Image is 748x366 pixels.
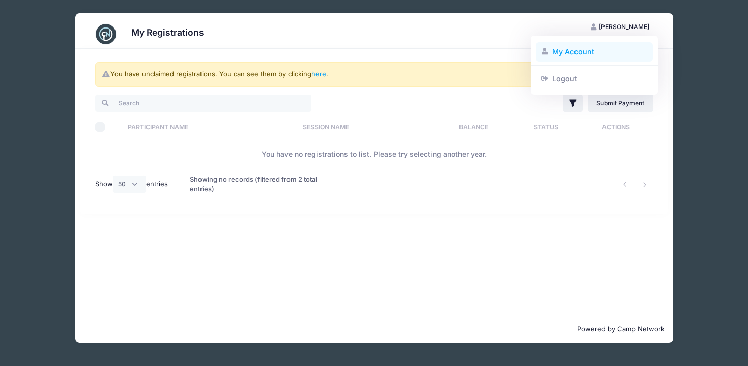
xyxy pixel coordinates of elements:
label: Show entries [95,176,168,193]
select: Showentries [113,176,147,193]
div: [PERSON_NAME] [531,36,658,95]
h3: My Registrations [131,27,204,38]
button: [PERSON_NAME] [582,18,658,36]
th: Status: activate to sort column ascending [513,114,579,140]
div: Showing no records (filtered from 2 total entries) [190,168,322,201]
td: You have no registrations to list. Please try selecting another year. [95,140,653,167]
th: Participant Name: activate to sort column ascending [123,114,298,140]
a: Logout [536,69,653,88]
th: Select All [95,114,123,140]
a: My Account [536,42,653,62]
p: Powered by Camp Network [83,324,665,334]
th: Session Name: activate to sort column ascending [298,114,435,140]
th: Actions: activate to sort column ascending [579,114,653,140]
input: Search [95,95,311,112]
th: Balance: activate to sort column ascending [435,114,513,140]
div: You have unclaimed registrations. You can see them by clicking . [95,62,653,87]
a: here [311,70,326,78]
img: CampNetwork [96,24,116,44]
a: Submit Payment [588,95,653,112]
span: [PERSON_NAME] [599,23,649,31]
